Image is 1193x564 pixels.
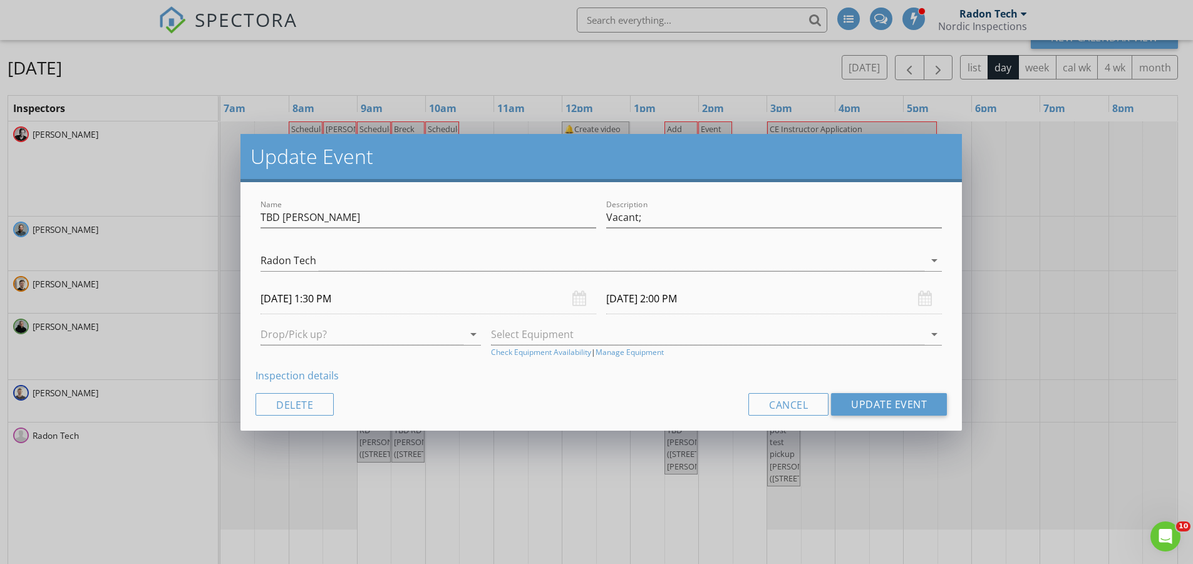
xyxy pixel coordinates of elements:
[256,369,339,382] a: Inspection details
[250,144,952,169] h2: Update Event
[1150,521,1180,551] iframe: Intercom live chat
[596,347,664,358] a: Manage Equipment
[1176,521,1190,531] span: 10
[466,327,481,342] i: arrow_drop_down
[491,347,591,358] a: Check Equipment Availability
[927,253,942,268] i: arrow_drop_down
[491,347,942,358] div: |
[831,393,947,416] button: Update Event
[261,255,316,266] div: Radon Tech
[261,284,596,314] input: Select date
[748,393,829,416] button: Cancel
[256,393,334,416] button: Delete
[927,327,942,342] i: arrow_drop_down
[606,284,942,314] input: Select date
